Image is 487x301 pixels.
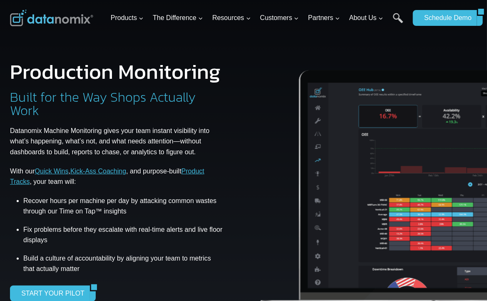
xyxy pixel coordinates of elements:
[10,166,224,187] p: With our , , and purpose-built , your team will:
[308,13,340,23] span: Partners
[10,168,204,186] a: Product Tracks
[35,168,69,175] a: Quick Wins
[349,13,383,23] span: About Us
[413,10,477,26] a: Schedule Demo
[107,5,409,32] nav: Primary Navigation
[10,90,224,117] h2: Built for the Way Shops Actually Work
[111,13,144,23] span: Products
[393,13,403,32] a: Search
[4,176,129,297] iframe: Popup CTA
[153,13,203,23] span: The Difference
[445,261,487,301] iframe: Chat Widget
[70,168,126,175] a: Kick-Ass Coaching
[10,61,221,82] h1: Production Monitoring
[212,13,251,23] span: Resources
[260,13,299,23] span: Customers
[10,10,93,26] img: Datanomix
[10,125,224,158] p: Datanomix Machine Monitoring gives your team instant visibility into what’s happening, what’s not...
